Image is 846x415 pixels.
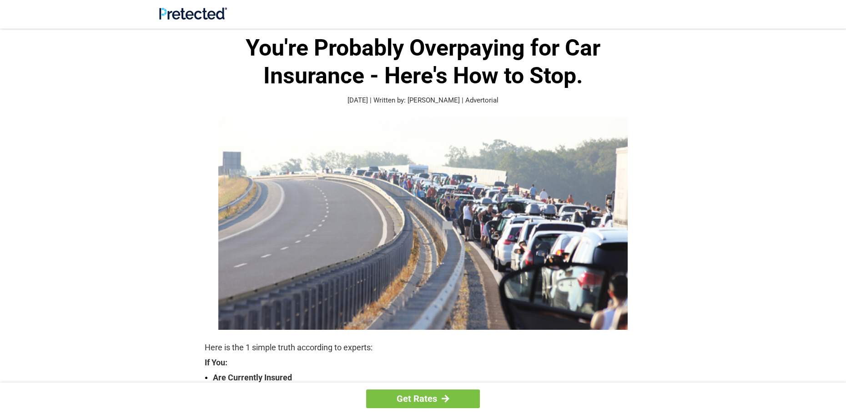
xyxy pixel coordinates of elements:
img: Site Logo [159,7,227,20]
p: Here is the 1 simple truth according to experts: [205,341,641,354]
p: [DATE] | Written by: [PERSON_NAME] | Advertorial [205,95,641,106]
strong: If You: [205,359,641,367]
a: Site Logo [159,13,227,21]
a: Get Rates [366,389,480,408]
strong: Are Currently Insured [213,371,641,384]
h1: You're Probably Overpaying for Car Insurance - Here's How to Stop. [205,34,641,90]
